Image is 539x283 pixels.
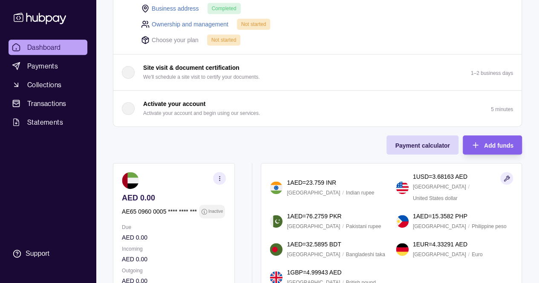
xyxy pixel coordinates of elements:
[9,40,87,55] a: Dashboard
[287,188,340,197] p: [GEOGRAPHIC_DATA]
[413,212,467,221] p: 1 AED = 15.3582 PHP
[122,244,226,254] p: Incoming
[143,109,260,118] p: Activate your account and begin using our services.
[287,222,340,231] p: [GEOGRAPHIC_DATA]
[287,250,340,259] p: [GEOGRAPHIC_DATA]
[413,172,467,181] p: 1 USD = 3.68163 AED
[413,250,466,259] p: [GEOGRAPHIC_DATA]
[471,70,513,76] p: 1–2 business days
[484,142,513,149] span: Add funds
[152,4,199,13] a: Business address
[287,178,336,187] p: 1 AED = 23.759 INR
[386,135,458,154] button: Payment calculator
[413,194,458,203] p: United States dollar
[287,240,341,249] p: 1 AED = 32.5895 BDT
[342,188,343,197] p: /
[413,222,466,231] p: [GEOGRAPHIC_DATA]
[9,114,87,130] a: Statements
[342,250,343,259] p: /
[346,222,381,231] p: Pakistani rupee
[152,35,199,45] p: Choose your plan
[287,268,341,277] p: 1 GBP = 4.99943 AED
[113,54,522,90] button: Site visit & document certification We'll schedule a site visit to certify your documents.1–2 bus...
[122,223,226,232] p: Due
[208,207,223,216] p: Inactive
[122,172,139,189] img: ae
[342,222,343,231] p: /
[287,212,341,221] p: 1 AED = 76.2759 PKR
[9,58,87,74] a: Payments
[143,99,205,109] p: Activate your account
[26,249,49,258] div: Support
[396,243,409,256] img: de
[27,42,61,52] span: Dashboard
[113,91,522,126] button: Activate your account Activate your account and begin using our services.5 minutes
[27,117,63,127] span: Statements
[396,215,409,228] img: ph
[122,266,226,275] p: Outgoing
[472,250,482,259] p: Euro
[27,98,66,109] span: Transactions
[9,245,87,263] a: Support
[143,72,260,82] p: We'll schedule a site visit to certify your documents.
[27,80,61,90] span: Collections
[468,222,470,231] p: /
[9,77,87,92] a: Collections
[122,233,226,242] p: AED 0.00
[395,142,450,149] span: Payment calculator
[241,21,266,27] span: Not started
[152,20,228,29] a: Ownership and management
[270,243,282,256] img: bd
[396,181,409,194] img: us
[468,182,470,192] p: /
[413,182,466,192] p: [GEOGRAPHIC_DATA]
[27,61,58,71] span: Payments
[346,250,385,259] p: Bangladeshi taka
[491,106,513,112] p: 5 minutes
[211,37,236,43] span: Not started
[212,6,236,11] span: Completed
[468,250,470,259] p: /
[122,193,226,203] p: AED 0.00
[463,135,522,154] button: Add funds
[143,63,239,72] p: Site visit & document certification
[270,215,282,228] img: pk
[472,222,506,231] p: Philippine peso
[346,188,375,197] p: Indian rupee
[413,240,467,249] p: 1 EUR = 4.33291 AED
[122,254,226,264] p: AED 0.00
[270,181,282,194] img: in
[9,96,87,111] a: Transactions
